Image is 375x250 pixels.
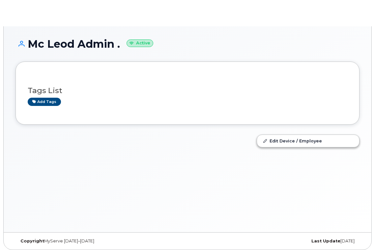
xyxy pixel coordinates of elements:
a: Add tags [28,98,61,106]
div: [DATE] [187,238,360,244]
strong: Copyright [20,238,44,243]
h3: Tags List [28,87,347,95]
a: Edit Device / Employee [257,135,359,147]
h1: Mc Leod Admin . [15,38,360,50]
strong: Last Update [311,238,340,243]
small: Active [127,39,153,47]
div: MyServe [DATE]–[DATE] [15,238,187,244]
